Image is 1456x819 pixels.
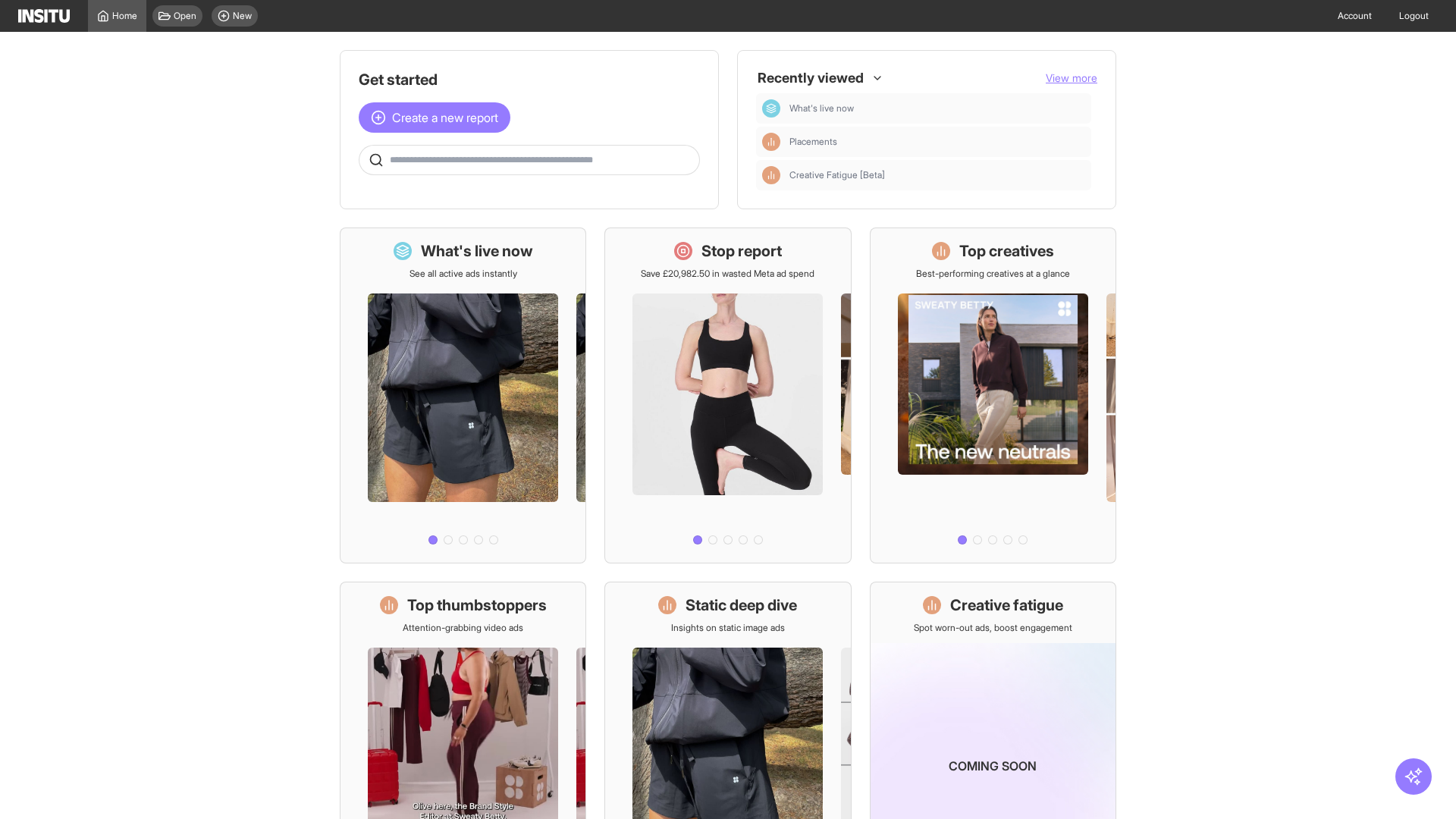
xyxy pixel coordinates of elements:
[233,10,252,22] span: New
[789,102,854,115] span: What's live now
[916,268,1070,280] p: Best-performing creatives at a glance
[392,108,498,127] span: Create a new report
[174,10,196,22] span: Open
[407,595,547,616] h1: Top thumbstoppers
[789,136,1085,148] span: Placements
[870,227,1116,563] a: Top creativesBest-performing creatives at a glance
[789,169,885,181] span: Creative Fatigue [Beta]
[18,9,70,23] img: Logo
[421,240,533,262] h1: What's live now
[789,136,837,148] span: Placements
[959,240,1054,262] h1: Top creatives
[359,69,700,90] h1: Get started
[789,169,1085,181] span: Creative Fatigue [Beta]
[340,227,586,563] a: What's live nowSee all active ads instantly
[604,227,851,563] a: Stop reportSave £20,982.50 in wasted Meta ad spend
[403,622,523,634] p: Attention-grabbing video ads
[1046,71,1097,84] span: View more
[359,102,510,133] button: Create a new report
[641,268,814,280] p: Save £20,982.50 in wasted Meta ad spend
[762,133,780,151] div: Insights
[789,102,1085,115] span: What's live now
[762,166,780,184] div: Insights
[671,622,785,634] p: Insights on static image ads
[762,99,780,118] div: Dashboard
[1046,71,1097,86] button: View more
[409,268,517,280] p: See all active ads instantly
[686,595,797,616] h1: Static deep dive
[701,240,782,262] h1: Stop report
[112,10,137,22] span: Home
